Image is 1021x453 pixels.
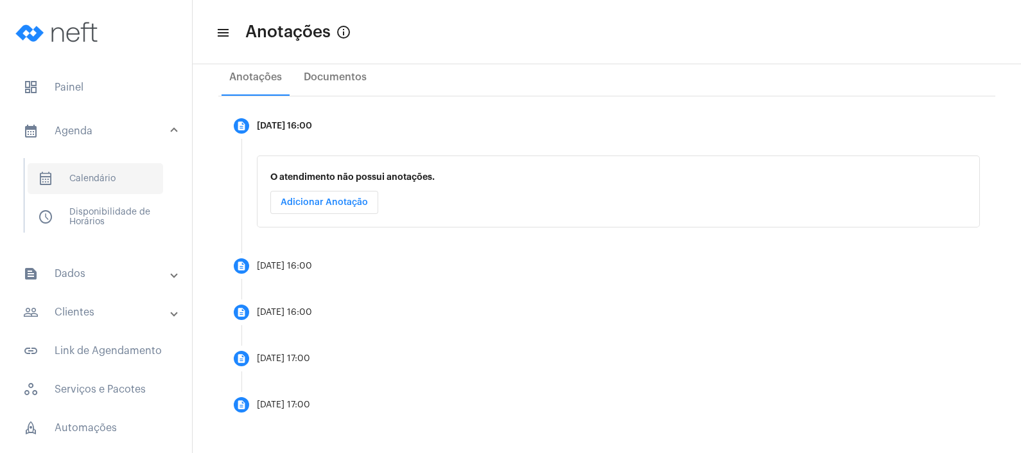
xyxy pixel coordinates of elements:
img: logo-neft-novo-2.png [10,6,107,58]
mat-icon: description [236,353,247,364]
mat-icon: description [236,307,247,317]
span: sidenav icon [23,420,39,436]
span: Serviços e Pacotes [13,374,179,405]
mat-panel-title: Dados [23,266,171,281]
span: sidenav icon [23,382,39,397]
button: Adicionar Anotação [270,191,378,214]
p: O atendimento não possui anotações. [270,172,966,182]
mat-panel-title: Clientes [23,305,171,320]
mat-expansion-panel-header: sidenav iconDados [8,258,192,289]
mat-icon: sidenav icon [23,123,39,139]
span: Anotações [245,22,331,42]
span: sidenav icon [38,209,53,225]
span: Painel [13,72,179,103]
mat-icon: description [236,121,247,131]
div: [DATE] 17:00 [257,400,310,410]
div: sidenav iconAgenda [8,152,192,251]
mat-icon: sidenav icon [23,266,39,281]
div: Anotações [229,71,282,83]
span: Calendário [28,163,163,194]
span: Automações [13,413,179,443]
mat-expansion-panel-header: sidenav iconClientes [8,297,192,328]
mat-panel-title: Agenda [23,123,171,139]
div: Documentos [304,71,367,83]
span: sidenav icon [38,171,53,186]
mat-icon: description [236,261,247,271]
div: [DATE] 16:00 [257,262,312,271]
div: [DATE] 16:00 [257,121,312,131]
mat-expansion-panel-header: sidenav iconAgenda [8,111,192,152]
mat-icon: sidenav icon [216,25,229,40]
span: Adicionar Anotação [281,198,368,207]
div: [DATE] 16:00 [257,308,312,317]
span: Disponibilidade de Horários [28,202,163,233]
mat-icon: sidenav icon [23,305,39,320]
mat-icon: sidenav icon [23,343,39,359]
mat-icon: info_outlined [336,24,351,40]
div: [DATE] 17:00 [257,354,310,364]
span: Link de Agendamento [13,335,179,366]
mat-icon: description [236,400,247,410]
span: sidenav icon [23,80,39,95]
